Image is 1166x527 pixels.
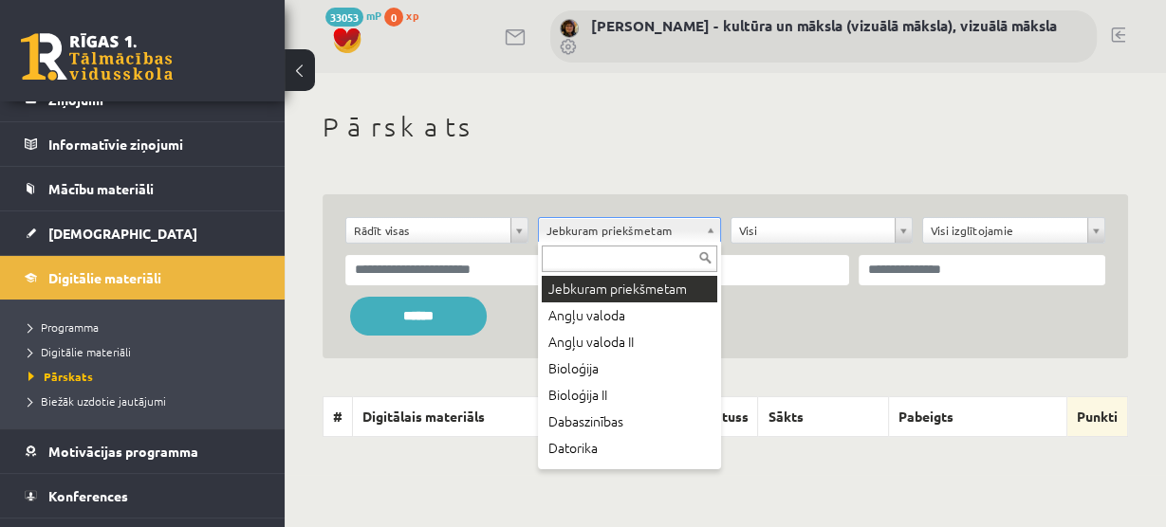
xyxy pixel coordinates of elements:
div: Jebkuram priekšmetam [542,276,717,302]
div: Bioloģija II [542,382,717,409]
div: Angļu valoda II [542,329,717,355]
div: Digitālais dizains [542,462,717,488]
div: Bioloģija [542,355,717,382]
div: Datorika [542,435,717,462]
div: Dabaszinības [542,409,717,435]
div: Angļu valoda [542,302,717,329]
